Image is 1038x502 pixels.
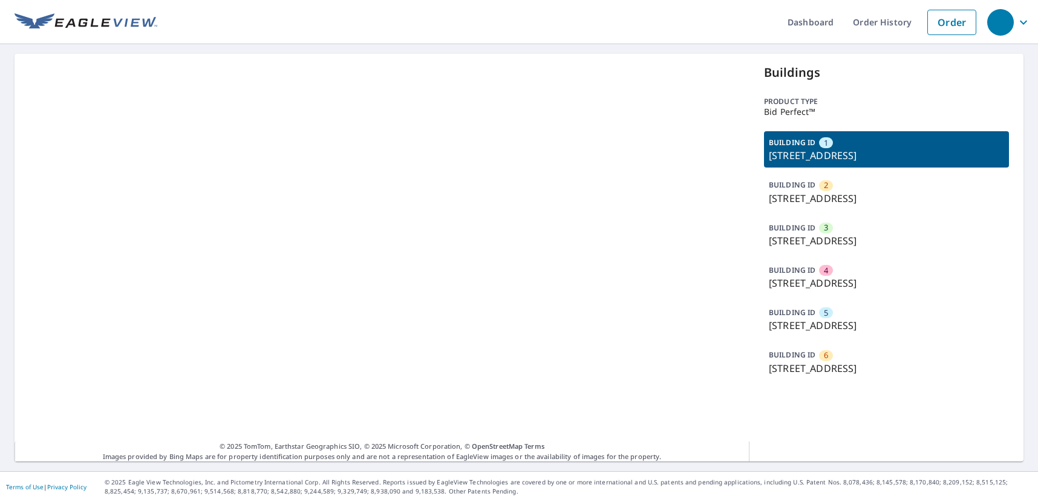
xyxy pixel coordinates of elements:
p: [STREET_ADDRESS] [769,148,1004,163]
span: 6 [824,350,828,361]
p: BUILDING ID [769,307,815,318]
p: BUILDING ID [769,180,815,190]
p: [STREET_ADDRESS] [769,191,1004,206]
span: 5 [824,307,828,319]
p: [STREET_ADDRESS] [769,318,1004,333]
p: [STREET_ADDRESS] [769,233,1004,248]
p: © 2025 Eagle View Technologies, Inc. and Pictometry International Corp. All Rights Reserved. Repo... [105,478,1032,496]
span: 4 [824,265,828,276]
p: Bid Perfect™ [764,107,1009,117]
span: © 2025 TomTom, Earthstar Geographics SIO, © 2025 Microsoft Corporation, © [220,442,544,452]
a: Privacy Policy [47,483,86,491]
span: 3 [824,222,828,233]
p: BUILDING ID [769,137,815,148]
p: BUILDING ID [769,265,815,275]
p: | [6,483,86,491]
p: BUILDING ID [769,223,815,233]
span: 1 [824,137,828,149]
a: Order [927,10,976,35]
p: Product type [764,96,1009,107]
p: [STREET_ADDRESS] [769,276,1004,290]
img: EV Logo [15,13,157,31]
p: BUILDING ID [769,350,815,360]
span: 2 [824,180,828,191]
p: Images provided by Bing Maps are for property identification purposes only and are not a represen... [15,442,749,461]
a: OpenStreetMap [472,442,523,451]
a: Terms of Use [6,483,44,491]
p: [STREET_ADDRESS] [769,361,1004,376]
a: Terms [524,442,544,451]
p: Buildings [764,64,1009,82]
